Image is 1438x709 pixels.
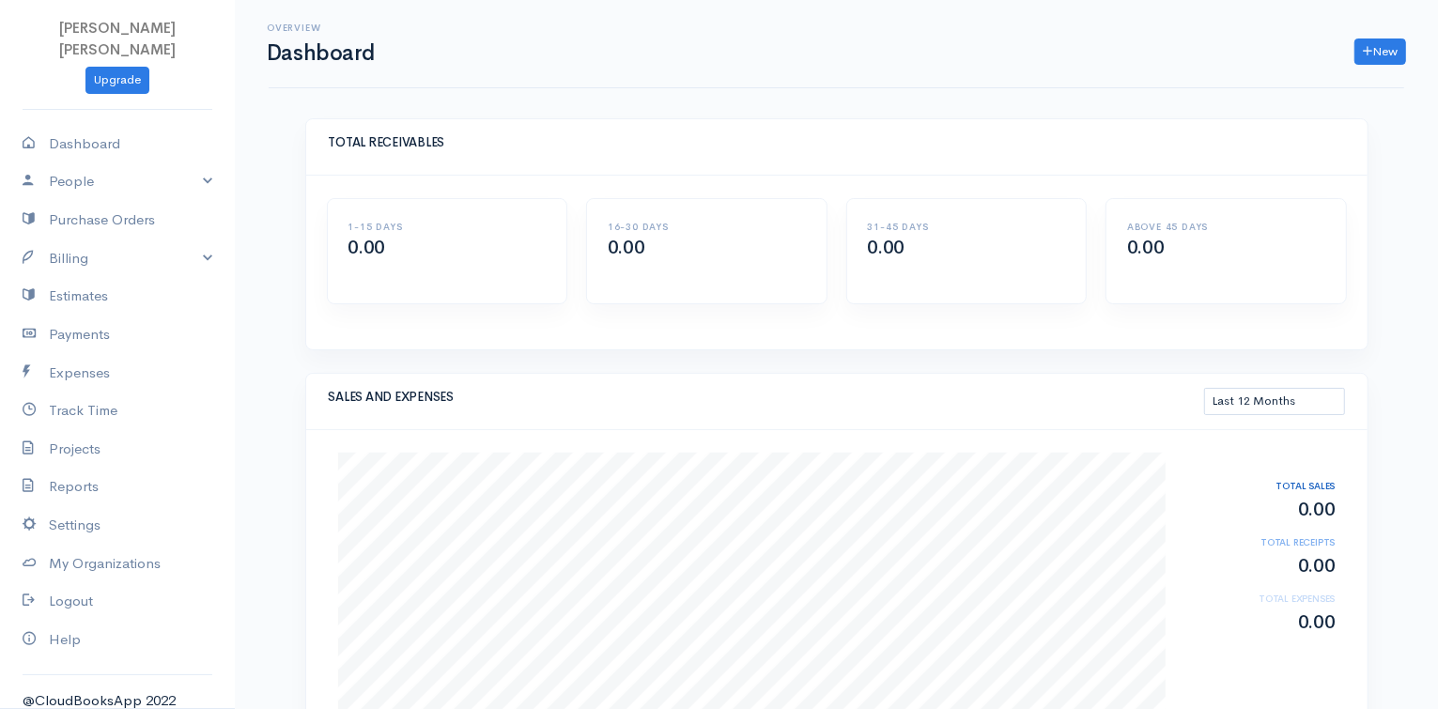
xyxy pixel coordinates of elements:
[1184,500,1335,520] h2: 0.00
[1184,556,1335,577] h2: 0.00
[59,19,176,58] span: [PERSON_NAME] [PERSON_NAME]
[329,391,1204,404] h5: SALES AND EXPENSES
[1184,593,1335,604] h6: TOTAL EXPENSES
[868,222,1066,232] h6: 31-45 DAYS
[267,41,375,65] h1: Dashboard
[1127,222,1325,232] h6: ABOVE 45 DAYS
[267,23,375,33] h6: Overview
[868,236,905,259] span: 0.00
[1127,236,1164,259] span: 0.00
[608,236,644,259] span: 0.00
[1184,612,1335,633] h2: 0.00
[85,67,149,94] a: Upgrade
[1184,537,1335,547] h6: TOTAL RECEIPTS
[1354,39,1406,66] a: New
[329,136,1345,149] h5: TOTAL RECEIVABLES
[608,222,806,232] h6: 16-30 DAYS
[348,236,385,259] span: 0.00
[1184,481,1335,491] h6: TOTAL SALES
[348,222,547,232] h6: 1-15 DAYS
